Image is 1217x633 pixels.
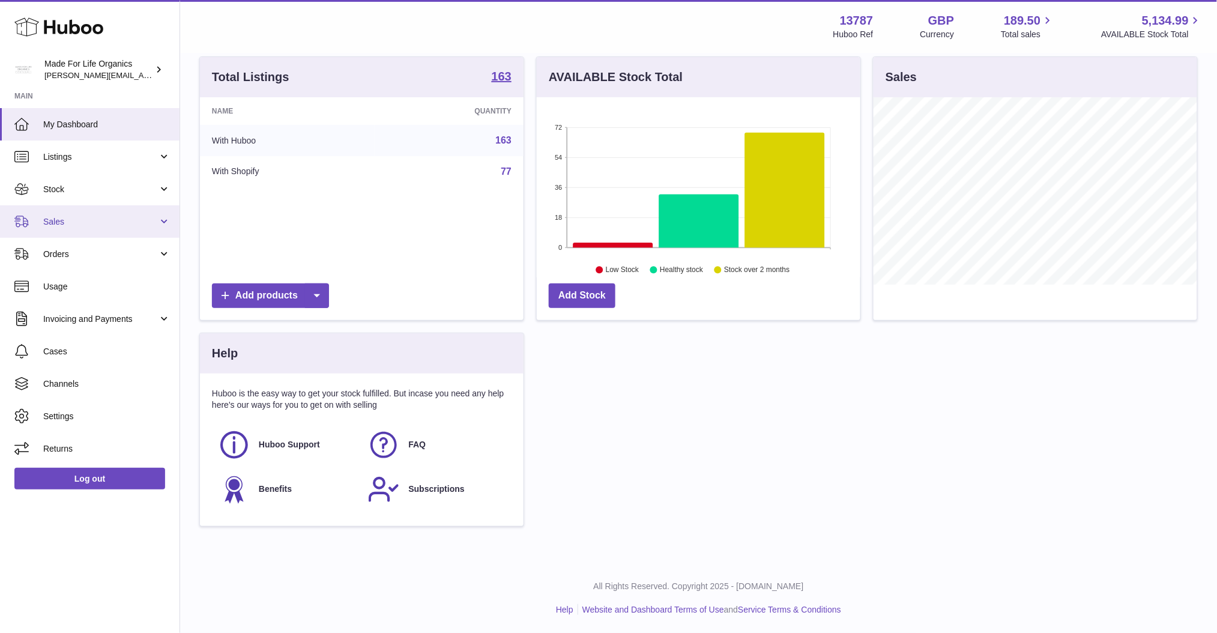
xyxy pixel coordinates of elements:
strong: 13787 [840,13,874,29]
span: Total sales [1001,29,1054,40]
a: Website and Dashboard Terms of Use [582,605,724,614]
span: Settings [43,411,171,422]
span: FAQ [408,439,426,450]
span: Invoicing and Payments [43,313,158,325]
th: Name [200,97,375,125]
span: AVAILABLE Stock Total [1101,29,1203,40]
a: Log out [14,468,165,489]
strong: GBP [928,13,954,29]
img: geoff.winwood@madeforlifeorganics.com [14,61,32,79]
text: 36 [555,184,562,191]
td: With Huboo [200,125,375,156]
a: Service Terms & Conditions [738,605,841,614]
text: 54 [555,154,562,161]
span: Orders [43,249,158,260]
a: Subscriptions [367,473,505,506]
strong: 163 [492,70,512,82]
a: Huboo Support [218,429,355,461]
text: 18 [555,214,562,221]
span: Cases [43,346,171,357]
text: Healthy stock [660,266,704,274]
a: Benefits [218,473,355,506]
span: Channels [43,378,171,390]
span: Listings [43,151,158,163]
text: 0 [558,244,562,251]
div: Currency [920,29,955,40]
span: [PERSON_NAME][EMAIL_ADDRESS][PERSON_NAME][DOMAIN_NAME] [44,70,305,80]
a: 163 [492,70,512,85]
p: Huboo is the easy way to get your stock fulfilled. But incase you need any help here's our ways f... [212,388,512,411]
td: With Shopify [200,156,375,187]
text: 72 [555,124,562,131]
span: Sales [43,216,158,228]
a: 5,134.99 AVAILABLE Stock Total [1101,13,1203,40]
th: Quantity [375,97,524,125]
a: Help [556,605,573,614]
text: Stock over 2 months [724,266,790,274]
span: 189.50 [1004,13,1040,29]
span: 5,134.99 [1142,13,1189,29]
p: All Rights Reserved. Copyright 2025 - [DOMAIN_NAME] [190,581,1207,592]
span: Returns [43,443,171,455]
h3: AVAILABLE Stock Total [549,69,683,85]
h3: Total Listings [212,69,289,85]
span: Benefits [259,483,292,495]
span: Usage [43,281,171,292]
div: Huboo Ref [833,29,874,40]
text: Low Stock [606,266,639,274]
div: Made For Life Organics [44,58,153,81]
span: Stock [43,184,158,195]
a: Add Stock [549,283,615,308]
a: 189.50 Total sales [1001,13,1054,40]
h3: Sales [886,69,917,85]
a: 163 [495,135,512,145]
span: Huboo Support [259,439,320,450]
li: and [578,604,841,616]
a: FAQ [367,429,505,461]
span: Subscriptions [408,483,464,495]
h3: Help [212,345,238,362]
a: Add products [212,283,329,308]
span: My Dashboard [43,119,171,130]
a: 77 [501,166,512,177]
